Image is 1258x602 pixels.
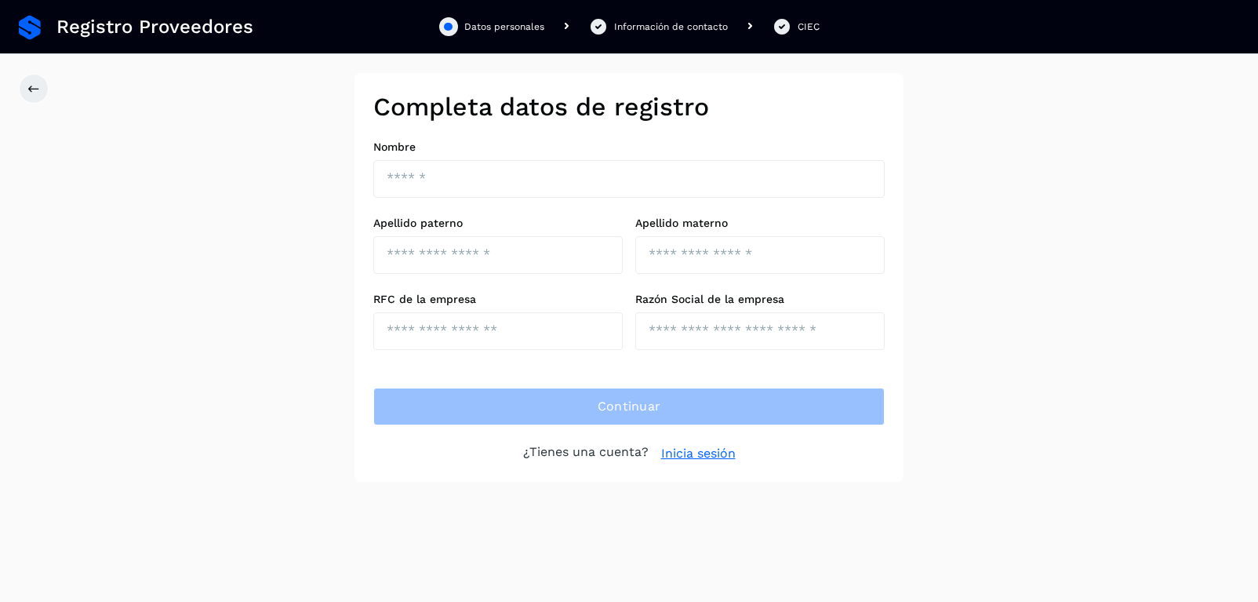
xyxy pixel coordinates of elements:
[56,16,253,38] span: Registro Proveedores
[635,293,885,306] label: Razón Social de la empresa
[373,140,885,154] label: Nombre
[798,20,820,34] div: CIEC
[598,398,661,415] span: Continuar
[373,388,885,425] button: Continuar
[523,444,649,463] p: ¿Tienes una cuenta?
[373,293,623,306] label: RFC de la empresa
[661,444,736,463] a: Inicia sesión
[373,217,623,230] label: Apellido paterno
[464,20,544,34] div: Datos personales
[635,217,885,230] label: Apellido materno
[373,92,885,122] h2: Completa datos de registro
[614,20,728,34] div: Información de contacto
